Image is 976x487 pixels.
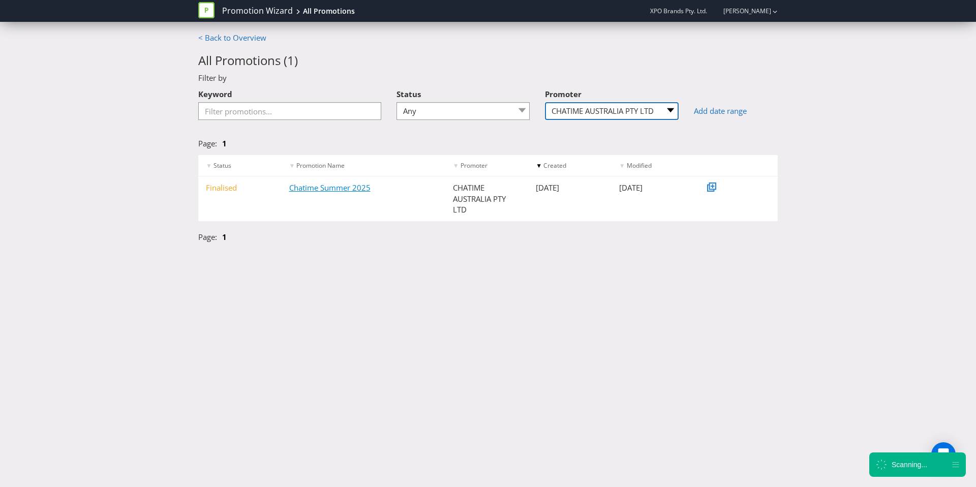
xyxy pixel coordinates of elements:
[528,182,612,193] div: [DATE]
[222,5,293,17] a: Promotion Wizard
[206,161,212,170] span: ▼
[198,138,217,148] span: Page:
[694,106,778,116] a: Add date range
[296,161,345,170] span: Promotion Name
[545,89,582,99] span: Promoter
[627,161,652,170] span: Modified
[191,73,785,83] div: Filter by
[222,138,227,148] a: 1
[198,33,266,43] a: < Back to Overview
[198,182,282,193] div: Finalised
[543,161,566,170] span: Created
[536,161,542,170] span: ▼
[396,89,421,99] span: Status
[612,182,695,193] div: [DATE]
[289,182,371,193] a: Chatime Summer 2025
[619,161,625,170] span: ▼
[222,232,227,242] a: 1
[198,102,381,120] input: Filter promotions...
[453,161,459,170] span: ▼
[198,52,287,69] span: All Promotions (
[294,52,298,69] span: )
[287,52,294,69] span: 1
[213,161,231,170] span: Status
[289,161,295,170] span: ▼
[445,182,529,215] div: CHATIME AUSTRALIA PTY LTD
[198,232,217,242] span: Page:
[303,6,355,16] div: All Promotions
[461,161,487,170] span: Promoter
[650,7,707,15] span: XPO Brands Pty. Ltd.
[713,7,771,15] a: [PERSON_NAME]
[198,84,232,100] label: Keyword
[931,442,956,467] div: Open Intercom Messenger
